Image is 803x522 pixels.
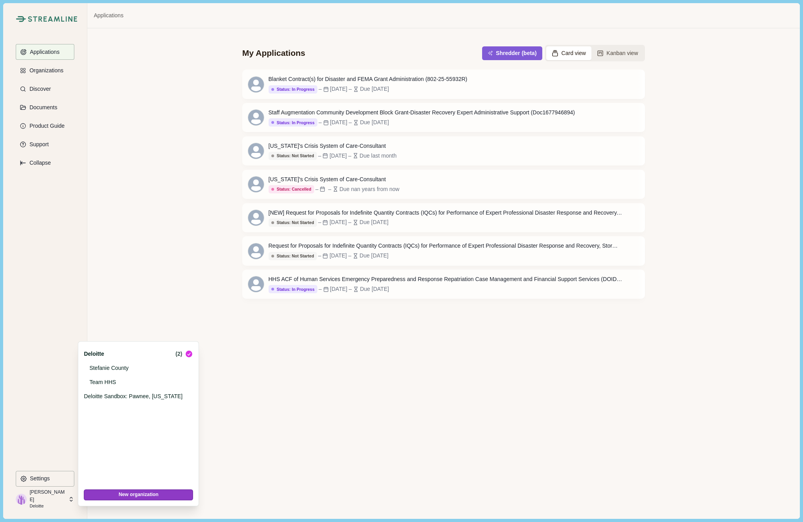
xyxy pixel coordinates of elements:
[242,103,645,132] a: Staff Augmentation Community Development Block Grant-Disaster Recovery Expert Administrative Supp...
[242,270,645,299] a: HHS ACF of Human Services Emergency Preparedness and Response Repatriation Case Management and Fi...
[269,118,317,127] button: Status: In Progress
[27,475,50,482] p: Settings
[16,99,74,115] button: Documents
[269,85,317,94] button: Status: In Progress
[242,48,305,59] div: My Applications
[89,378,185,386] p: Team HHS
[16,471,74,487] button: Settings
[359,252,389,260] div: Due [DATE]
[269,275,623,283] div: HHS ACF of Human Services Emergency Preparedness and Response Repatriation Case Management and Fi...
[248,210,264,226] svg: avatar
[360,85,389,93] div: Due [DATE]
[16,118,74,134] button: Product Guide
[348,218,351,226] div: –
[339,185,400,193] div: Due nan years from now
[29,503,66,509] p: Deloitte
[269,219,317,227] button: Status: Not Started
[348,152,351,160] div: –
[269,252,317,260] button: Status: Not Started
[16,494,27,505] img: profile picture
[348,252,351,260] div: –
[271,254,314,259] div: Status: Not Started
[269,108,575,117] div: Staff Augmentation Community Development Block Grant-Disaster Recovery Expert Administrative Supp...
[315,185,319,193] div: –
[27,141,49,148] p: Support
[328,185,331,193] div: –
[269,152,317,160] button: Status: Not Started
[360,118,389,127] div: Due [DATE]
[16,16,26,22] img: Streamline Climate Logo
[330,152,347,160] div: [DATE]
[175,350,182,358] div: ( 2 )
[271,220,314,225] div: Status: Not Started
[16,81,74,97] button: Discover
[271,120,315,125] div: Status: In Progress
[242,170,645,199] a: [US_STATE]'s Crisis System of Care-ConsultantStatus: Cancelled––Due nan years from now
[330,218,347,226] div: [DATE]
[349,85,352,93] div: –
[242,136,645,165] a: [US_STATE]'s Crisis System of Care-ConsultantStatus: Not Started–[DATE]–Due last month
[29,489,66,503] p: [PERSON_NAME]
[242,236,645,265] a: Request for Proposals for Indefinite Quantity Contracts (IQCs) for Performance of Expert Professi...
[84,350,173,358] p: Deloitte
[319,118,322,127] div: –
[248,143,264,159] svg: avatar
[84,489,193,500] button: New organization
[330,252,347,260] div: [DATE]
[318,152,321,160] div: –
[271,153,314,158] div: Status: Not Started
[16,62,74,78] button: Organizations
[591,46,644,60] button: Kanban view
[27,123,65,129] p: Product Guide
[248,77,264,92] svg: avatar
[359,152,396,160] div: Due last month
[271,287,315,292] div: Status: In Progress
[349,285,352,293] div: –
[16,136,74,152] button: Support
[269,175,400,184] div: [US_STATE]'s Crisis System of Care-Consultant
[89,364,185,372] p: Stefanie County
[28,16,77,22] img: Streamline Climate Logo
[269,242,623,250] div: Request for Proposals for Indefinite Quantity Contracts (IQCs) for Performance of Expert Professi...
[16,44,74,60] button: Applications
[546,46,591,60] button: Card view
[330,118,347,127] div: [DATE]
[27,160,51,166] p: Collapse
[242,203,645,232] a: [NEW] Request for Proposals for Indefinite Quantity Contracts (IQCs) for Performance of Expert Pr...
[269,142,397,150] div: [US_STATE]'s Crisis System of Care-Consultant
[27,49,60,55] p: Applications
[271,87,315,92] div: Status: In Progress
[248,110,264,125] svg: avatar
[94,11,123,20] a: Applications
[269,209,623,217] div: [NEW] Request for Proposals for Indefinite Quantity Contracts (IQCs) for Performance of Expert Pr...
[360,285,389,293] div: Due [DATE]
[84,392,190,401] p: Deloitte Sandbox: Pawnee, [US_STATE]
[318,218,321,226] div: –
[359,218,389,226] div: Due [DATE]
[27,67,63,74] p: Organizations
[16,155,74,171] button: Expand
[248,176,264,192] svg: avatar
[330,285,347,293] div: [DATE]
[16,471,74,489] a: Settings
[242,70,645,99] a: Blanket Contract(s) for Disaster and FEMA Grant Administration (802-25-55932R)Status: In Progress...
[248,243,264,259] svg: avatar
[319,285,322,293] div: –
[269,185,314,193] button: Status: Cancelled
[16,16,74,22] a: Streamline Climate LogoStreamline Climate Logo
[27,86,51,92] p: Discover
[319,85,322,93] div: –
[330,85,347,93] div: [DATE]
[318,252,321,260] div: –
[271,187,311,192] div: Status: Cancelled
[349,118,352,127] div: –
[269,75,468,83] div: Blanket Contract(s) for Disaster and FEMA Grant Administration (802-25-55932R)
